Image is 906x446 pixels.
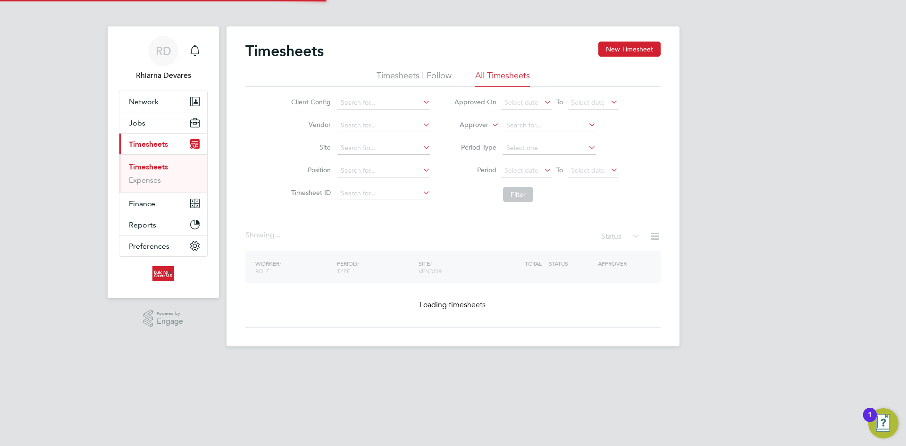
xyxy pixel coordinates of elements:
[119,112,207,133] button: Jobs
[571,98,605,107] span: Select date
[157,318,183,326] span: Engage
[337,96,430,109] input: Search for...
[119,134,207,154] button: Timesheets
[119,36,208,81] a: RDRhiarna Devares
[119,193,207,214] button: Finance
[337,142,430,155] input: Search for...
[129,162,168,171] a: Timesheets
[377,70,452,87] li: Timesheets I Follow
[157,310,183,318] span: Powered by
[129,242,169,251] span: Preferences
[454,143,496,151] label: Period Type
[119,214,207,235] button: Reports
[119,154,207,193] div: Timesheets
[129,199,155,208] span: Finance
[156,45,171,57] span: RD
[288,166,331,174] label: Position
[504,98,538,107] span: Select date
[454,98,496,106] label: Approved On
[868,415,872,427] div: 1
[503,187,533,202] button: Filter
[504,166,538,175] span: Select date
[129,140,168,149] span: Timesheets
[554,96,566,108] span: To
[601,230,642,244] div: Status
[503,119,596,132] input: Search for...
[475,70,530,87] li: All Timesheets
[143,310,184,328] a: Powered byEngage
[868,408,898,438] button: Open Resource Center, 1 new notification
[119,236,207,256] button: Preferences
[554,164,566,176] span: To
[129,176,161,185] a: Expenses
[288,143,331,151] label: Site
[129,220,156,229] span: Reports
[245,42,324,60] h2: Timesheets
[288,188,331,197] label: Timesheet ID
[108,26,219,298] nav: Main navigation
[275,230,280,240] span: ...
[119,266,208,281] a: Go to home page
[571,166,605,175] span: Select date
[454,166,496,174] label: Period
[288,120,331,129] label: Vendor
[598,42,661,57] button: New Timesheet
[129,97,159,106] span: Network
[119,91,207,112] button: Network
[337,119,430,132] input: Search for...
[337,164,430,177] input: Search for...
[119,70,208,81] span: Rhiarna Devares
[503,142,596,155] input: Select one
[245,230,282,240] div: Showing
[446,120,488,130] label: Approver
[288,98,331,106] label: Client Config
[337,187,430,200] input: Search for...
[129,118,145,127] span: Jobs
[152,266,174,281] img: buildingcareersuk-logo-retina.png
